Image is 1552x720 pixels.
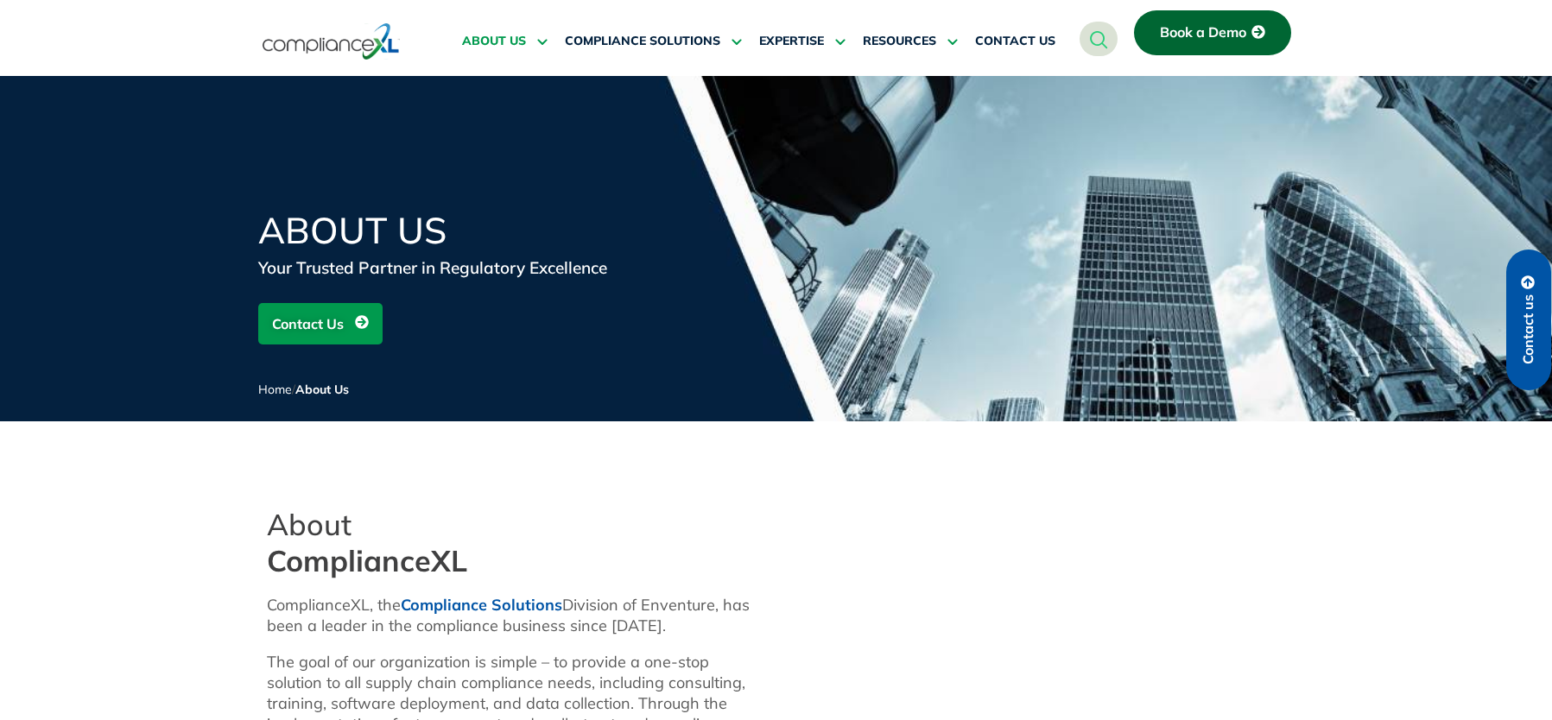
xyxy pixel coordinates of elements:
div: Your Trusted Partner in Regulatory Excellence [258,256,673,280]
span: RESOURCES [863,34,936,49]
img: logo-one.svg [263,22,400,61]
a: navsearch-button [1080,22,1118,56]
a: ABOUT US [462,21,548,62]
a: Home [258,382,292,397]
a: CONTACT US [975,21,1055,62]
a: Compliance Solutions [401,595,562,615]
a: EXPERTISE [759,21,846,62]
span: Contact us [1521,294,1536,364]
span: Book a Demo [1160,25,1246,41]
span: / [258,382,349,397]
h1: About Us [258,212,673,249]
span: About Us [295,382,349,397]
span: ABOUT US [462,34,526,49]
span: ComplianceXL [267,542,467,579]
a: Contact us [1506,249,1551,390]
a: RESOURCES [863,21,958,62]
a: Book a Demo [1134,10,1291,55]
p: ComplianceXL, the Division of Enventure, has been a leader in the compliance business since [DATE]. [267,595,768,636]
a: Contact Us [258,303,383,344]
h2: About [267,507,768,579]
span: EXPERTISE [759,34,824,49]
span: Contact Us [272,307,344,340]
span: CONTACT US [975,34,1055,49]
span: COMPLIANCE SOLUTIONS [565,34,720,49]
a: COMPLIANCE SOLUTIONS [565,21,742,62]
